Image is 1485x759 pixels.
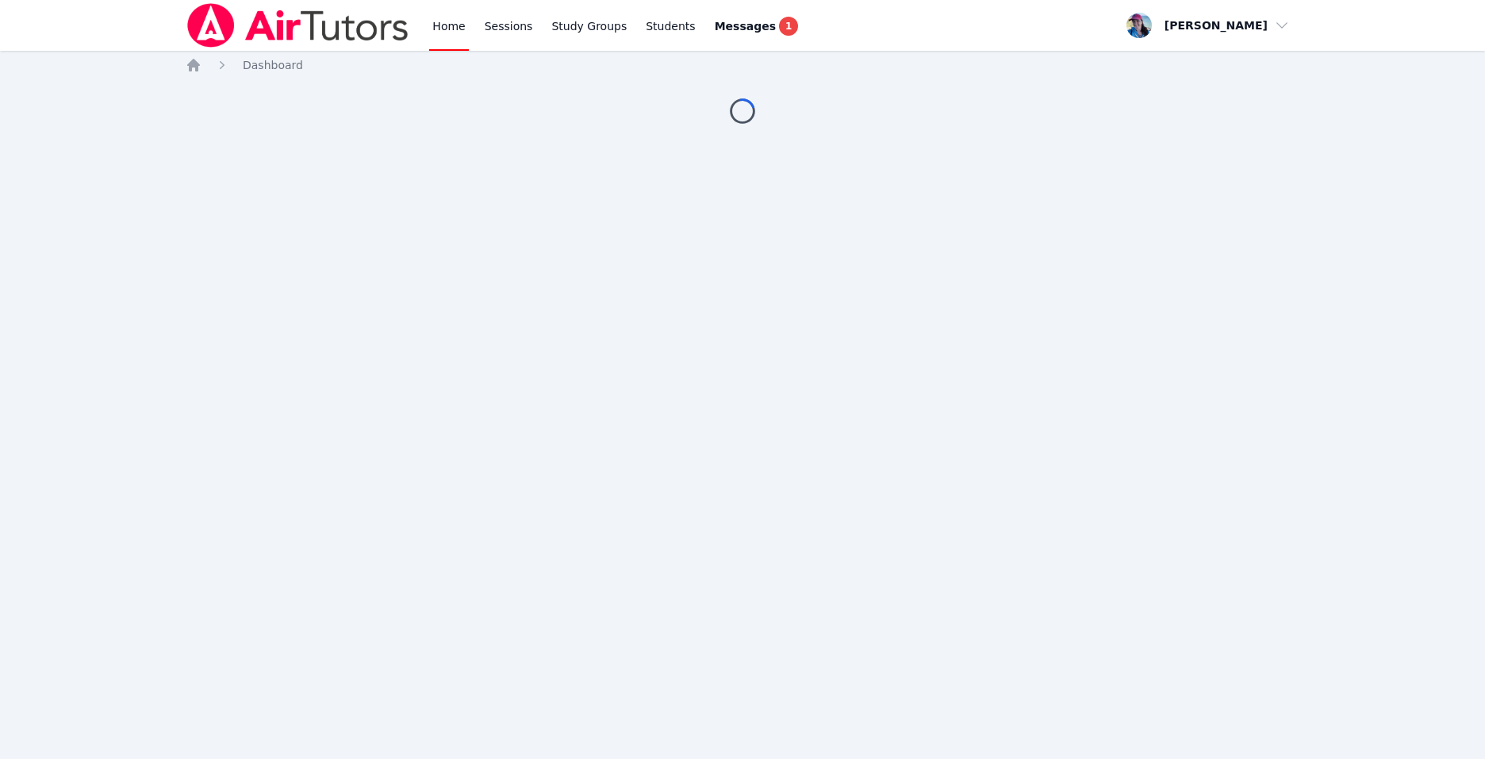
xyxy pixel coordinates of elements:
[715,18,776,34] span: Messages
[243,57,303,73] a: Dashboard
[186,3,410,48] img: Air Tutors
[186,57,1299,73] nav: Breadcrumb
[779,17,798,36] span: 1
[243,59,303,71] span: Dashboard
